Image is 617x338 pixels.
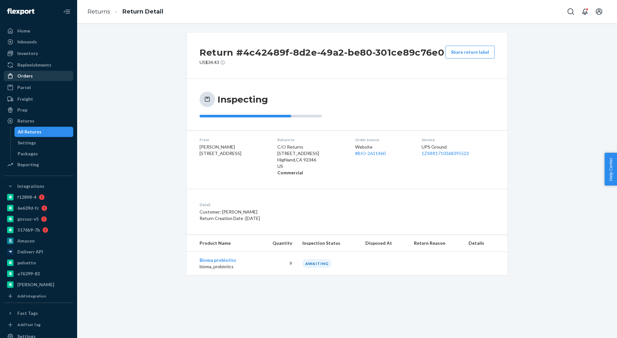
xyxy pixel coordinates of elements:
a: Amazon [4,236,73,246]
div: Freight [17,96,33,102]
a: Settings [14,138,74,148]
a: 6e639d-fc [4,203,73,213]
dt: Order source [355,137,411,142]
th: Product Name [187,235,258,252]
ol: breadcrumbs [82,2,168,21]
a: Home [4,26,73,36]
button: Open account menu [593,5,605,18]
div: Inbounds [17,39,37,45]
div: Packages [18,151,38,157]
a: Freight [4,94,73,104]
a: gnzsuz-v5 [4,214,73,224]
a: [PERSON_NAME] [4,279,73,290]
a: Inbounds [4,37,73,47]
div: Prep [17,107,27,113]
div: Replenishments [17,62,51,68]
th: Details [463,235,507,252]
div: Parcel [17,84,31,91]
h3: Inspecting [218,94,268,105]
div: All Returns [18,129,41,135]
div: Website [355,144,411,157]
a: pulsetto [4,258,73,268]
a: Orders [4,71,73,81]
a: Return Detail [122,8,163,15]
td: 9 [258,252,297,275]
dt: Service [422,137,495,142]
th: Inspection Status [297,235,360,252]
a: f12898-4 [4,192,73,202]
p: bioma_probiotics [200,263,253,270]
a: 1ZX8R1710368395523 [422,151,469,156]
th: Disposed At [360,235,408,252]
div: a76299-82 [17,270,40,277]
p: US [277,163,345,169]
a: Add Fast Tag [4,321,73,329]
div: Orders [17,73,33,79]
a: a76299-82 [4,269,73,279]
h2: Return #4c42489f-8d2e-49a2-be80-301ce89c76e0 [200,46,444,59]
p: Return Creation Date : [DATE] [200,215,377,222]
strong: Commercial [277,170,303,175]
a: Prep [4,105,73,115]
div: Deliverr API [17,249,43,255]
div: Amazon [17,238,35,244]
div: f12898-4 [17,194,36,200]
div: Home [17,28,30,34]
a: Deliverr API [4,247,73,257]
a: Parcel [4,82,73,93]
button: Share return label [445,46,495,59]
div: Add Fast Tag [17,322,40,327]
p: US$34.43 [200,59,444,66]
p: [STREET_ADDRESS] [277,150,345,157]
p: Highland , CA 92346 [277,157,345,163]
div: [PERSON_NAME] [17,281,54,288]
div: AWAITING [302,259,331,268]
a: Inventory [4,48,73,59]
button: Fast Tags [4,308,73,318]
a: Bioma probiotics [200,257,236,263]
div: Integrations [17,183,44,189]
div: Returns [17,118,34,124]
button: Close Navigation [60,5,73,18]
a: #BIO-2611460 [355,151,386,156]
div: 6e639d-fc [17,205,39,211]
dt: Detail [200,202,377,207]
div: Inventory [17,50,38,57]
a: Packages [14,149,74,159]
div: Add Integration [17,293,46,299]
th: Return Reason [409,235,463,252]
dt: Return to [277,137,345,142]
img: Flexport logo [7,8,34,15]
span: [PERSON_NAME] [STREET_ADDRESS] [200,144,241,156]
a: Returns [4,116,73,126]
a: 5176b9-7b [4,225,73,235]
th: Quantity [258,235,297,252]
dt: From [200,137,267,142]
a: Returns [87,8,110,15]
span: UPS Ground [422,144,447,150]
div: Fast Tags [17,310,38,316]
button: Open notifications [578,5,591,18]
div: 5176b9-7b [17,227,40,233]
button: Integrations [4,181,73,191]
div: pulsetto [17,260,36,266]
a: Add Integration [4,292,73,300]
div: gnzsuz-v5 [17,216,39,222]
div: Settings [18,140,36,146]
a: All Returns [14,127,74,137]
a: Replenishments [4,60,73,70]
button: Help Center [604,153,617,186]
div: Reporting [17,161,39,168]
p: Customer: [PERSON_NAME] [200,209,377,215]
button: Open Search Box [564,5,577,18]
p: C/O Returns [277,144,345,150]
a: Reporting [4,160,73,170]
